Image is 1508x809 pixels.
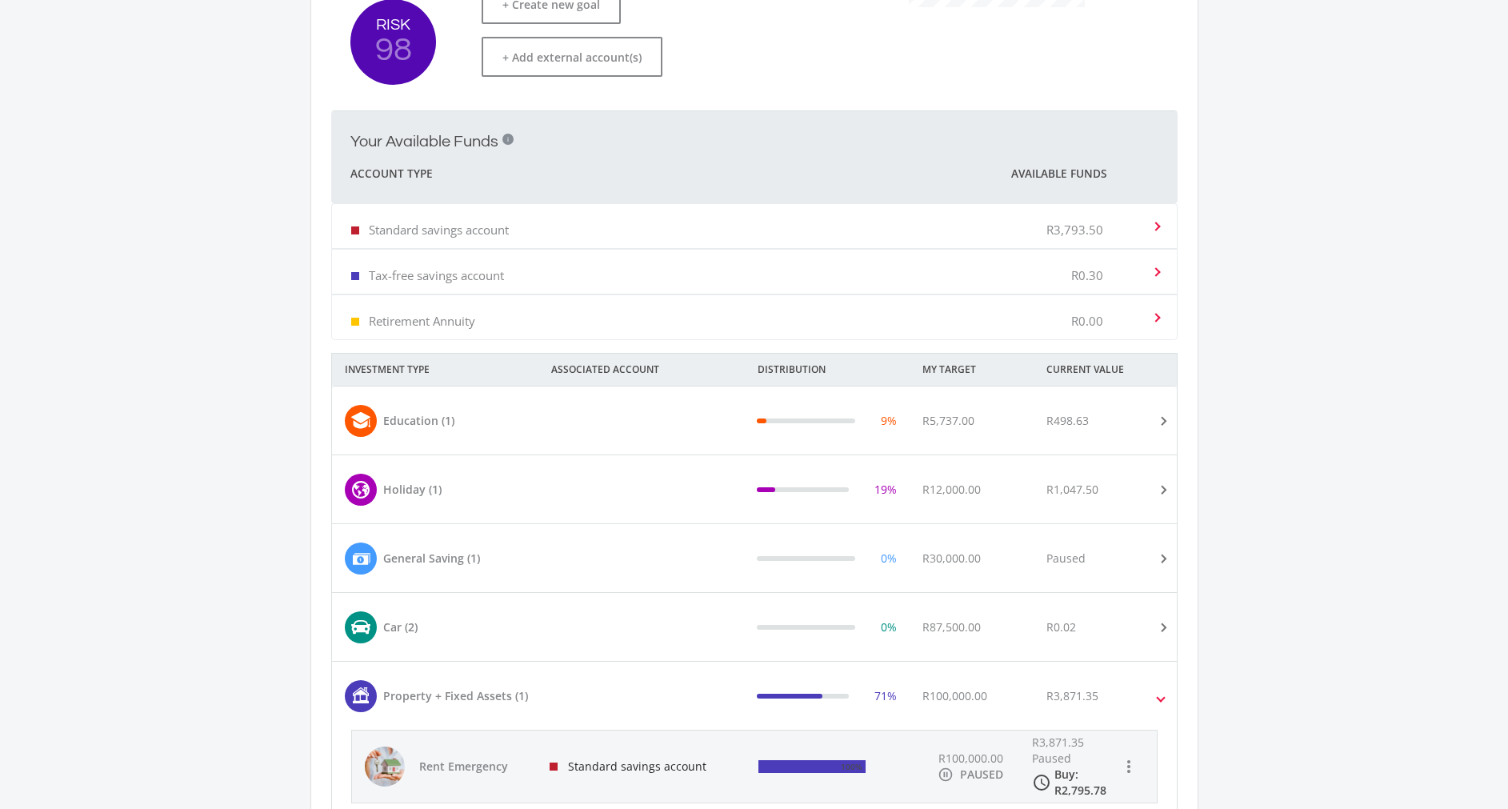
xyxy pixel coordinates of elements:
[369,313,475,329] p: Retirement Annuity
[331,203,1178,340] div: Your Available Funds i Account Type Available Funds
[537,731,746,803] div: Standard savings account
[1011,166,1106,182] span: Available Funds
[881,412,897,429] div: 9%
[837,759,862,775] div: 100%
[922,551,981,566] span: R30,000.00
[910,354,1034,386] div: MY TARGET
[1054,767,1117,799] div: Buy: R2,795.78
[383,687,528,704] div: Property + Fixed Assets (1)
[383,550,480,567] div: General Saving (1)
[369,222,509,238] p: Standard savings account
[922,482,981,497] span: R12,000.00
[350,132,498,151] h2: Your Available Funds
[922,413,974,428] span: R5,737.00
[1046,687,1098,704] div: R3,871.35
[874,687,897,704] div: 71%
[332,386,1177,455] mat-expansion-panel-header: Education (1) 9% R5,737.00 R498.63
[881,550,897,567] div: 0%
[332,524,1177,592] mat-expansion-panel-header: General Saving (1) 0% R30,000.00 Paused
[960,767,1003,783] div: PAUSED
[383,619,418,635] div: Car (2)
[1071,267,1103,283] p: R0.30
[1032,735,1116,799] div: R3,871.35
[332,662,1177,730] mat-expansion-panel-header: Property + Fixed Assets (1) 71% R100,000.00 R3,871.35
[383,481,442,498] div: Holiday (1)
[538,354,745,386] div: ASSOCIATED ACCOUNT
[419,759,531,775] span: Rent Emergency
[1046,550,1086,567] div: Paused
[881,619,897,635] div: 0%
[1046,222,1103,238] p: R3,793.50
[938,767,954,783] i: pause_circle_outline
[1032,751,1071,766] span: Paused
[1046,481,1098,498] div: R1,047.50
[1113,751,1145,783] button: more_vert
[350,164,433,183] span: Account Type
[1119,757,1138,776] i: more_vert
[350,33,436,67] span: 98
[332,593,1177,661] mat-expansion-panel-header: Car (2) 0% R87,500.00 R0.02
[383,412,454,429] div: Education (1)
[482,37,662,77] button: + Add external account(s)
[332,204,1177,248] mat-expansion-panel-header: Standard savings account R3,793.50
[1071,313,1103,329] p: R0.00
[922,688,987,703] span: R100,000.00
[1032,773,1051,792] i: access_time
[745,354,910,386] div: DISTRIBUTION
[1034,354,1198,386] div: CURRENT VALUE
[332,455,1177,523] mat-expansion-panel-header: Holiday (1) 19% R12,000.00 R1,047.50
[922,619,981,635] span: R87,500.00
[350,17,436,33] span: RISK
[369,267,504,283] p: Tax-free savings account
[332,354,538,386] div: INVESTMENT TYPE
[1046,412,1089,429] div: R498.63
[331,111,1178,203] mat-expansion-panel-header: Your Available Funds i Account Type Available Funds
[938,751,1003,766] span: R100,000.00
[332,295,1177,339] mat-expansion-panel-header: Retirement Annuity R0.00
[332,250,1177,294] mat-expansion-panel-header: Tax-free savings account R0.30
[1046,619,1076,635] div: R0.02
[874,481,897,498] div: 19%
[502,134,514,145] div: i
